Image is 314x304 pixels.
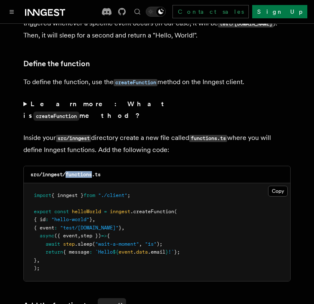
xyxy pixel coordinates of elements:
[54,209,69,214] span: const
[174,249,180,255] span: };
[133,249,136,255] span: .
[60,225,119,231] span: "test/[DOMAIN_NAME]"
[23,58,90,70] a: Define the function
[89,217,92,222] span: }
[34,225,54,231] span: { event
[54,225,57,231] span: :
[132,7,142,17] button: Find something...
[7,7,17,17] button: Toggle navigation
[23,100,167,120] strong: Learn more: What is method?
[81,233,101,239] span: step })
[84,192,95,198] span: from
[56,135,91,142] code: src/inngest
[63,241,75,247] span: step
[92,241,95,247] span: (
[252,5,307,18] a: Sign Up
[157,241,162,247] span: );
[114,79,157,86] code: createFunction
[34,217,46,222] span: { id
[122,225,124,231] span: ,
[136,249,148,255] span: data
[72,209,101,214] span: helloWorld
[95,249,113,255] span: `Hello
[104,209,107,214] span: =
[127,192,130,198] span: ;
[119,225,122,231] span: }
[51,192,84,198] span: { inngest }
[46,217,48,222] span: :
[101,233,107,239] span: =>
[89,249,92,255] span: :
[113,249,119,255] span: ${
[75,241,92,247] span: .sleep
[92,217,95,222] span: ,
[23,76,291,88] p: To define the function, use the method on the Inngest client.
[34,265,40,271] span: );
[218,20,273,27] code: test/[DOMAIN_NAME]
[34,257,37,263] span: }
[107,233,110,239] span: {
[189,135,227,142] code: functions.ts
[146,7,166,17] button: Toggle dark mode
[114,78,157,86] a: createFunction
[139,241,142,247] span: ,
[98,192,127,198] span: "./client"
[95,241,139,247] span: "wait-a-moment"
[23,132,291,156] p: Inside your directory create a new file called where you will define Inngest functions. Add the f...
[63,249,89,255] span: { message
[46,249,63,255] span: return
[168,249,174,255] span: !`
[34,209,51,214] span: export
[110,209,130,214] span: inngest
[148,249,165,255] span: .email
[172,5,249,18] a: Contact sales
[130,209,174,214] span: .createFunction
[78,233,81,239] span: ,
[46,241,60,247] span: await
[40,233,54,239] span: async
[54,233,78,239] span: ({ event
[37,257,40,263] span: ,
[34,192,51,198] span: import
[174,209,177,214] span: (
[119,249,133,255] span: event
[23,98,291,122] summary: Learn more: What iscreateFunctionmethod?
[51,217,89,222] span: "hello-world"
[268,186,288,197] button: Copy
[165,249,168,255] span: }
[33,112,79,121] code: createFunction
[30,172,101,177] code: src/inngest/functions.ts
[145,241,157,247] span: "1s"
